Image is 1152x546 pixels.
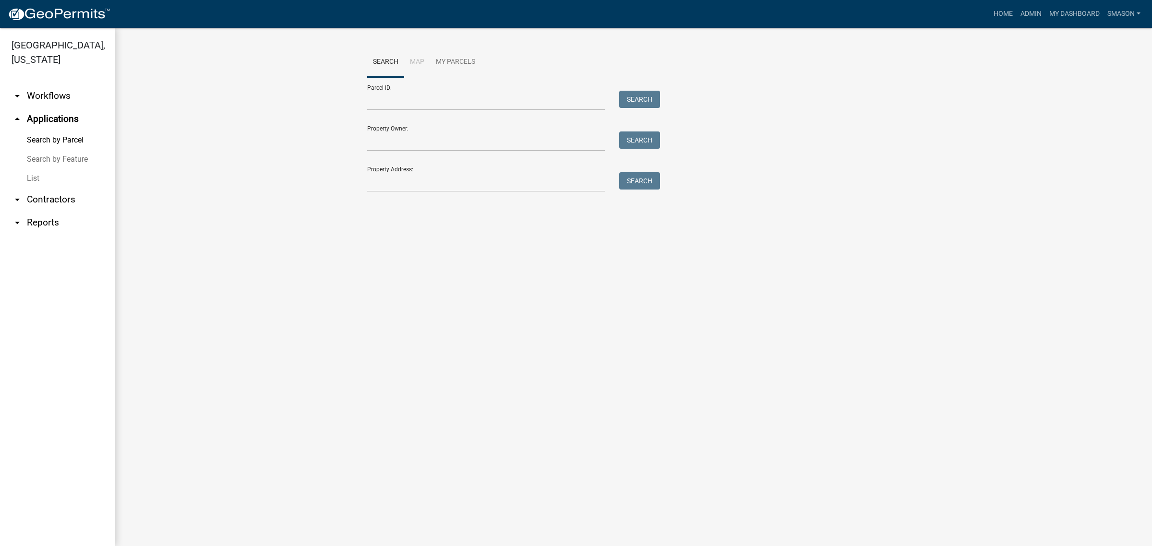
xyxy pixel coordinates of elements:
[990,5,1017,23] a: Home
[12,90,23,102] i: arrow_drop_down
[430,47,481,78] a: My Parcels
[12,113,23,125] i: arrow_drop_up
[12,194,23,205] i: arrow_drop_down
[619,91,660,108] button: Search
[619,172,660,190] button: Search
[1017,5,1045,23] a: Admin
[1045,5,1104,23] a: My Dashboard
[619,131,660,149] button: Search
[367,47,404,78] a: Search
[12,217,23,228] i: arrow_drop_down
[1104,5,1144,23] a: Smason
